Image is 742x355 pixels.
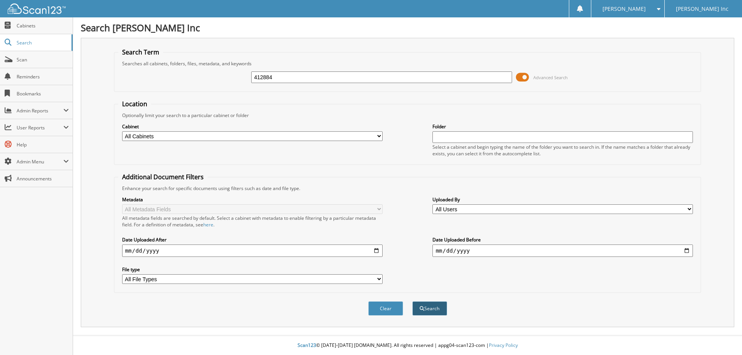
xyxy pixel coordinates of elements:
[118,173,208,181] legend: Additional Document Filters
[122,266,383,273] label: File type
[122,123,383,130] label: Cabinet
[17,22,69,29] span: Cabinets
[122,245,383,257] input: start
[118,100,151,108] legend: Location
[118,60,697,67] div: Searches all cabinets, folders, files, metadata, and keywords
[203,221,213,228] a: here
[432,236,693,243] label: Date Uploaded Before
[118,112,697,119] div: Optionally limit your search to a particular cabinet or folder
[489,342,518,348] a: Privacy Policy
[533,75,568,80] span: Advanced Search
[703,318,742,355] iframe: Chat Widget
[17,141,69,148] span: Help
[122,196,383,203] label: Metadata
[368,301,403,316] button: Clear
[602,7,646,11] span: [PERSON_NAME]
[17,90,69,97] span: Bookmarks
[81,21,734,34] h1: Search [PERSON_NAME] Inc
[122,236,383,243] label: Date Uploaded After
[118,185,697,192] div: Enhance your search for specific documents using filters such as date and file type.
[298,342,316,348] span: Scan123
[17,158,63,165] span: Admin Menu
[432,123,693,130] label: Folder
[432,196,693,203] label: Uploaded By
[17,175,69,182] span: Announcements
[676,7,728,11] span: [PERSON_NAME] Inc
[432,144,693,157] div: Select a cabinet and begin typing the name of the folder you want to search in. If the name match...
[8,3,66,14] img: scan123-logo-white.svg
[432,245,693,257] input: end
[17,124,63,131] span: User Reports
[73,336,742,355] div: © [DATE]-[DATE] [DOMAIN_NAME]. All rights reserved | appg04-scan123-com |
[17,56,69,63] span: Scan
[17,73,69,80] span: Reminders
[122,215,383,228] div: All metadata fields are searched by default. Select a cabinet with metadata to enable filtering b...
[118,48,163,56] legend: Search Term
[17,39,68,46] span: Search
[412,301,447,316] button: Search
[17,107,63,114] span: Admin Reports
